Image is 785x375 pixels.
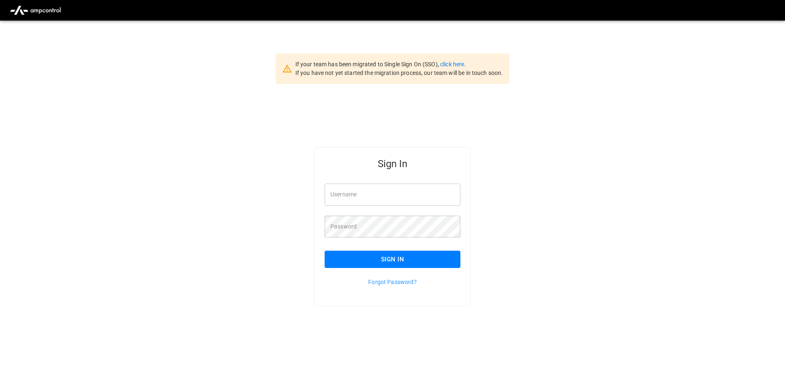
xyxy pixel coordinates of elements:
[440,61,466,68] a: click here.
[325,157,460,170] h5: Sign In
[325,251,460,268] button: Sign In
[295,61,440,68] span: If your team has been migrated to Single Sign On (SSO),
[7,2,64,18] img: ampcontrol.io logo
[295,70,503,76] span: If you have not yet started the migration process, our team will be in touch soon.
[325,278,460,286] p: Forgot Password?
